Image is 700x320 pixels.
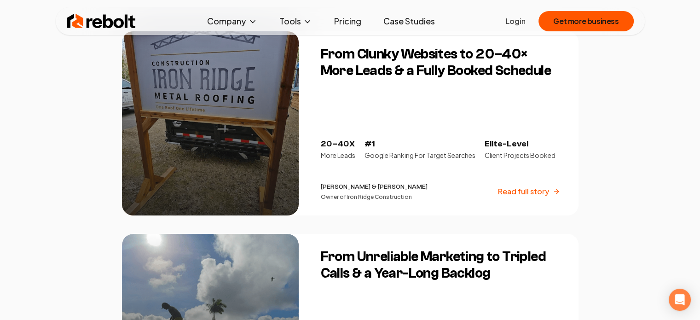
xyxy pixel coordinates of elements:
[67,12,136,30] img: Rebolt Logo
[321,249,560,282] h3: From Unreliable Marketing to Tripled Calls & a Year-Long Backlog
[364,138,475,151] p: #1
[122,31,579,215] a: From Clunky Websites to 20–40× More Leads & a Fully Booked ScheduleFrom Clunky Websites to 20–40×...
[498,186,549,197] p: Read full story
[485,138,555,151] p: Elite-Level
[321,138,355,151] p: 20–40X
[321,46,560,79] h3: From Clunky Websites to 20–40× More Leads & a Fully Booked Schedule
[327,12,369,30] a: Pricing
[376,12,442,30] a: Case Studies
[321,193,428,201] p: Owner of Iron Ridge Construction
[506,16,526,27] a: Login
[538,11,633,31] button: Get more business
[485,151,555,160] p: Client Projects Booked
[272,12,319,30] button: Tools
[364,151,475,160] p: Google Ranking For Target Searches
[321,182,428,192] p: [PERSON_NAME] & [PERSON_NAME]
[200,12,265,30] button: Company
[669,289,691,311] div: Open Intercom Messenger
[321,151,355,160] p: More Leads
